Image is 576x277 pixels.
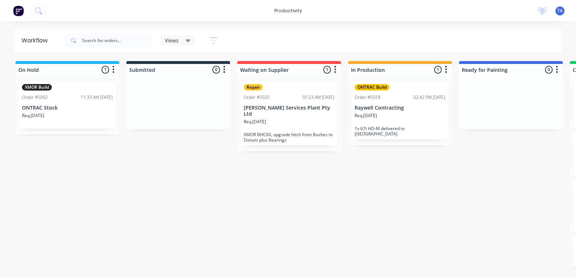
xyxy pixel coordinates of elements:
p: Raywell Contracting [355,105,445,111]
div: 11:33 AM [DATE] [81,94,113,101]
p: 1x 67t HD-M delivered to [GEOGRAPHIC_DATA] [355,126,445,137]
div: Workflow [22,36,51,45]
div: RepairOrder #502507:23 AM [DATE][PERSON_NAME] Services Plant Pty LtdReq.[DATE]XMOR BHC60, upgrade... [241,81,337,146]
div: XMOR Build [22,84,52,91]
img: Factory [13,5,24,16]
div: Order #5018 [355,94,381,101]
div: XMOR BuildOrder #500211:33 AM [DATE]ONTRAC StockReq.[DATE] [19,81,116,129]
div: Order #5002 [22,94,48,101]
p: Req. [DATE] [355,112,377,119]
div: productivity [271,5,306,16]
p: XMOR BHC60, upgrade hitch from Bushes to Donuts plus Bearings [244,132,334,143]
div: Repair [244,84,263,91]
p: Req. [DATE] [22,112,44,119]
span: Views [165,37,179,44]
div: Order #5025 [244,94,270,101]
span: TA [557,8,563,14]
p: ONTRAC Stock [22,105,113,111]
div: 07:23 AM [DATE] [302,94,334,101]
input: Search for orders... [82,33,153,48]
p: Req. [DATE] [244,119,266,125]
div: ONTRAC Build [355,84,390,91]
div: 02:42 PM [DATE] [413,94,445,101]
p: [PERSON_NAME] Services Plant Pty Ltd [244,105,334,117]
div: ONTRAC BuildOrder #501802:42 PM [DATE]Raywell ContractingReq.[DATE]1x 67t HD-M delivered to [GEOG... [352,81,448,139]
